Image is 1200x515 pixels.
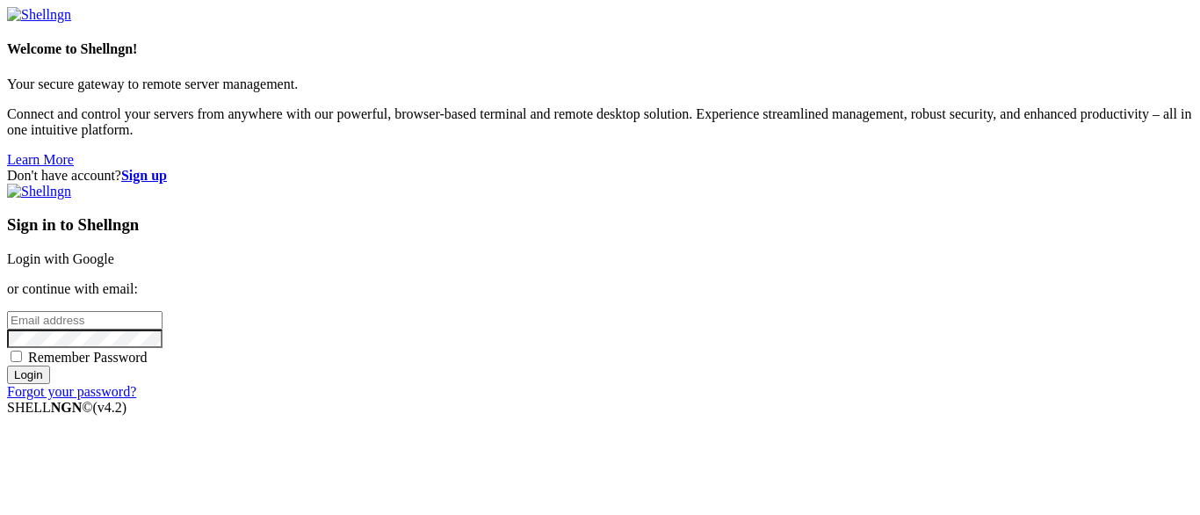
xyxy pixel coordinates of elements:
p: or continue with email: [7,281,1193,297]
a: Sign up [121,168,167,183]
h4: Welcome to Shellngn! [7,41,1193,57]
div: Don't have account? [7,168,1193,184]
input: Email address [7,311,163,330]
a: Forgot your password? [7,384,136,399]
input: Login [7,366,50,384]
b: NGN [51,400,83,415]
img: Shellngn [7,184,71,199]
p: Your secure gateway to remote server management. [7,76,1193,92]
a: Login with Google [7,251,114,266]
img: Shellngn [7,7,71,23]
h3: Sign in to Shellngn [7,215,1193,235]
span: Remember Password [28,350,148,365]
p: Connect and control your servers from anywhere with our powerful, browser-based terminal and remo... [7,106,1193,138]
span: 4.2.0 [93,400,127,415]
a: Learn More [7,152,74,167]
span: SHELL © [7,400,127,415]
input: Remember Password [11,351,22,362]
